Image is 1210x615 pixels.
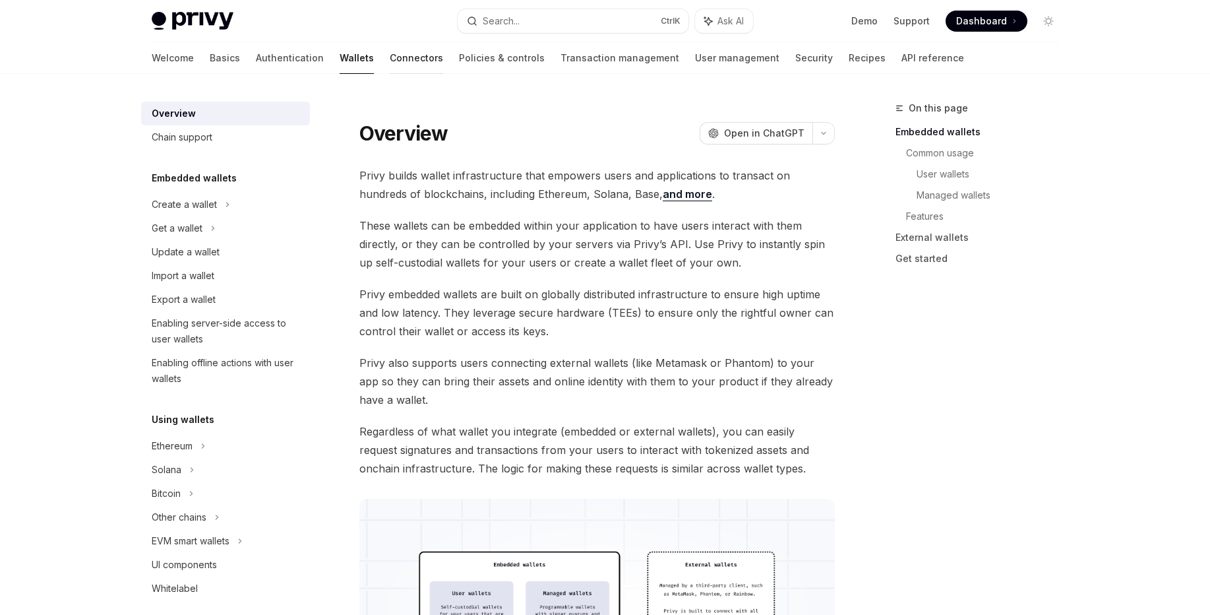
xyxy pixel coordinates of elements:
a: Overview [141,102,310,125]
a: UI components [141,553,310,577]
a: Demo [851,15,878,28]
div: Get a wallet [152,220,202,236]
a: Get started [895,248,1070,269]
span: Open in ChatGPT [724,127,804,140]
a: and more [663,187,712,201]
h1: Overview [359,121,448,145]
div: Ethereum [152,438,193,454]
a: External wallets [895,227,1070,248]
a: Transaction management [560,42,679,74]
a: Update a wallet [141,240,310,264]
a: Authentication [256,42,324,74]
a: Basics [210,42,240,74]
a: API reference [901,42,964,74]
div: Create a wallet [152,197,217,212]
div: Chain support [152,129,212,145]
a: Enabling server-side access to user wallets [141,311,310,351]
div: EVM smart wallets [152,533,229,549]
div: UI components [152,557,217,573]
a: Common usage [906,143,1070,164]
div: Whitelabel [152,581,198,597]
button: Open in ChatGPT [700,122,812,145]
span: Regardless of what wallet you integrate (embedded or external wallets), you can easily request si... [359,422,835,478]
a: Policies & controls [459,42,545,74]
button: Ask AI [695,9,753,33]
div: Overview [152,106,196,121]
a: User management [695,42,779,74]
a: Chain support [141,125,310,149]
a: Connectors [390,42,443,74]
a: Welcome [152,42,194,74]
a: Whitelabel [141,577,310,600]
a: Wallets [340,42,374,74]
button: Toggle dark mode [1038,11,1059,32]
h5: Using wallets [152,412,214,428]
button: Search...CtrlK [458,9,688,33]
div: Bitcoin [152,486,181,502]
a: Export a wallet [141,288,310,311]
span: Ask AI [717,15,744,28]
a: User wallets [917,164,1070,185]
a: Enabling offline actions with user wallets [141,351,310,391]
span: Ctrl K [661,16,681,26]
div: Enabling offline actions with user wallets [152,355,302,387]
span: These wallets can be embedded within your application to have users interact with them directly, ... [359,216,835,272]
div: Import a wallet [152,268,214,284]
div: Update a wallet [152,244,220,260]
div: Search... [483,13,520,29]
h5: Embedded wallets [152,170,237,186]
a: Managed wallets [917,185,1070,206]
a: Support [893,15,930,28]
span: On this page [909,100,968,116]
a: Import a wallet [141,264,310,288]
span: Privy embedded wallets are built on globally distributed infrastructure to ensure high uptime and... [359,285,835,340]
span: Privy builds wallet infrastructure that empowers users and applications to transact on hundreds o... [359,166,835,203]
span: Privy also supports users connecting external wallets (like Metamask or Phantom) to your app so t... [359,354,835,409]
div: Other chains [152,509,206,525]
a: Recipes [849,42,886,74]
div: Export a wallet [152,292,216,307]
div: Enabling server-side access to user wallets [152,315,302,347]
a: Security [795,42,833,74]
a: Features [906,206,1070,227]
a: Dashboard [946,11,1027,32]
span: Dashboard [956,15,1007,28]
img: light logo [152,12,233,30]
a: Embedded wallets [895,121,1070,143]
div: Solana [152,462,181,478]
